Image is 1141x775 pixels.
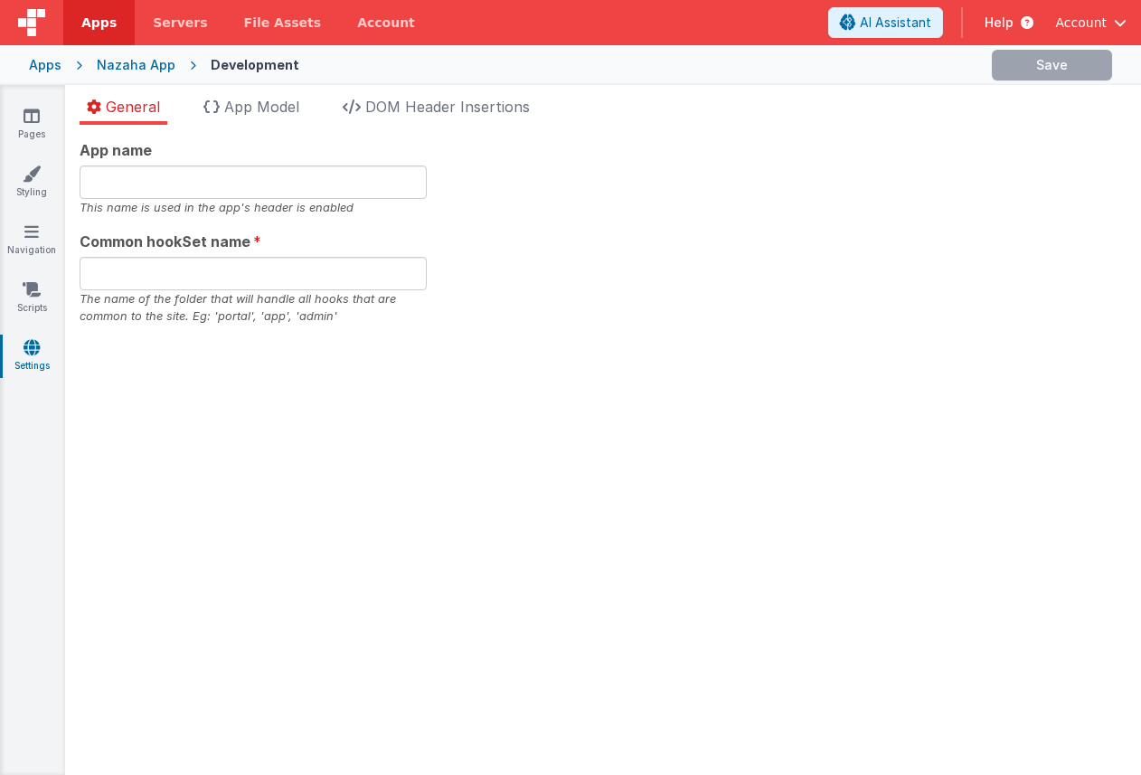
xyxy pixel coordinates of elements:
span: Apps [81,14,117,32]
div: Development [211,56,299,74]
div: This name is used in the app's header is enabled [80,199,427,216]
button: AI Assistant [828,7,943,38]
span: AI Assistant [860,14,931,32]
div: The name of the folder that will handle all hooks that are common to the site. Eg: 'portal', 'app... [80,290,427,325]
span: Servers [153,14,207,32]
span: App Model [224,98,299,116]
button: Save [992,50,1112,80]
span: Common hookSet name [80,231,250,252]
button: Account [1055,14,1127,32]
span: DOM Header Insertions [365,98,530,116]
div: Apps [29,56,61,74]
span: App name [80,139,152,161]
span: Help [985,14,1014,32]
span: File Assets [244,14,322,32]
div: Nazaha App [97,56,175,74]
span: General [106,98,160,116]
span: Account [1055,14,1107,32]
